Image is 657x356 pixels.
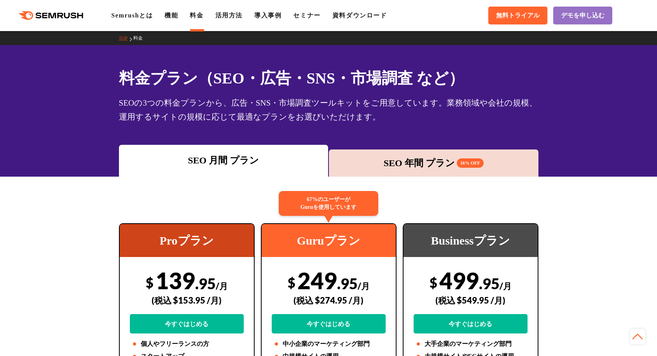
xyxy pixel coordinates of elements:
[588,326,648,347] iframe: Help widget launcher
[479,274,500,292] span: .95
[272,339,386,349] li: 中小企業のマーケティング部門
[414,287,528,314] div: (税込 $549.95 /月)
[332,12,387,19] a: 資料ダウンロード
[190,12,203,19] a: 料金
[414,267,528,333] div: 499
[288,274,295,290] span: $
[561,12,605,20] span: デモを申し込む
[130,339,244,349] li: 個人やフリーランスの方
[164,12,178,19] a: 機能
[430,274,437,290] span: $
[262,224,396,257] div: Guruプラン
[333,156,535,170] div: SEO 年間 プラン
[272,314,386,333] a: 今すぐはじめる
[123,153,325,167] div: SEO 月間 プラン
[358,281,370,291] span: /月
[130,314,244,333] a: 今すぐはじめる
[195,274,216,292] span: .95
[337,274,358,292] span: .95
[553,7,612,24] a: デモを申し込む
[500,281,512,291] span: /月
[215,12,243,19] a: 活用方法
[414,314,528,333] a: 今すぐはじめる
[496,12,540,20] span: 無料トライアル
[119,35,133,41] a: TOP
[272,287,386,314] div: (税込 $274.95 /月)
[120,224,254,257] div: Proプラン
[119,67,538,90] h1: 料金プラン（SEO・広告・SNS・市場調査 など）
[254,12,281,19] a: 導入事例
[119,96,538,124] div: SEOの3つの料金プランから、広告・SNS・市場調査ツールキットをご用意しています。業務領域や会社の規模、運用するサイトの規模に応じて最適なプランをお選びいただけます。
[111,12,153,19] a: Semrushとは
[216,281,228,291] span: /月
[130,287,244,314] div: (税込 $153.95 /月)
[130,267,244,333] div: 139
[293,12,320,19] a: セミナー
[488,7,547,24] a: 無料トライアル
[146,274,154,290] span: $
[279,191,378,216] div: 67%のユーザーが Guruを使用しています
[133,35,149,41] a: 料金
[457,158,484,168] span: 16% OFF
[414,339,528,349] li: 大手企業のマーケティング部門
[404,224,538,257] div: Businessプラン
[272,267,386,333] div: 249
